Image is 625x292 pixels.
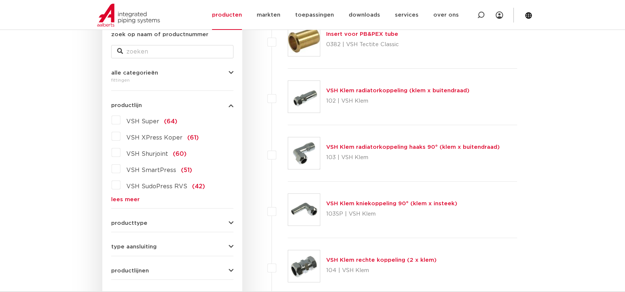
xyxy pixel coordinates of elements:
[111,244,233,250] button: type aansluiting
[111,103,142,108] span: productlijn
[288,250,320,282] img: Thumbnail for VSH Klem rechte koppeling (2 x klem)
[111,268,233,274] button: productlijnen
[126,167,176,173] span: VSH SmartPress
[164,118,177,124] span: (64)
[326,144,500,150] a: VSH Klem radiatorkoppeling haaks 90° (klem x buitendraad)
[126,135,182,141] span: VSH XPress Koper
[288,194,320,226] img: Thumbnail for VSH Klem kniekoppeling 90° (klem x insteek)
[173,151,187,157] span: (60)
[111,244,157,250] span: type aansluiting
[326,88,469,93] a: VSH Klem radiatorkoppeling (klem x buitendraad)
[326,95,469,107] p: 102 | VSH Klem
[288,137,320,169] img: Thumbnail for VSH Klem radiatorkoppeling haaks 90° (klem x buitendraad)
[187,135,199,141] span: (61)
[126,151,168,157] span: VSH Shurjoint
[126,118,159,124] span: VSH Super
[111,70,158,76] span: alle categorieën
[111,70,233,76] button: alle categorieën
[288,81,320,113] img: Thumbnail for VSH Klem radiatorkoppeling (klem x buitendraad)
[326,152,500,164] p: 103 | VSH Klem
[326,201,457,206] a: VSH Klem kniekoppeling 90° (klem x insteek)
[111,220,147,226] span: producttype
[326,39,399,51] p: 0382 | VSH Tectite Classic
[326,31,398,37] a: Insert voor PB&PEX tube
[326,265,437,276] p: 104 | VSH Klem
[326,208,457,220] p: 103SP | VSH Klem
[111,268,149,274] span: productlijnen
[326,257,437,263] a: VSH Klem rechte koppeling (2 x klem)
[181,167,192,173] span: (51)
[111,197,233,202] a: lees meer
[111,220,233,226] button: producttype
[111,103,233,108] button: productlijn
[288,24,320,56] img: Thumbnail for Insert voor PB&PEX tube
[126,183,187,189] span: VSH SudoPress RVS
[111,45,233,58] input: zoeken
[111,30,208,39] label: zoek op naam of productnummer
[111,76,233,85] div: fittingen
[192,183,205,189] span: (42)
